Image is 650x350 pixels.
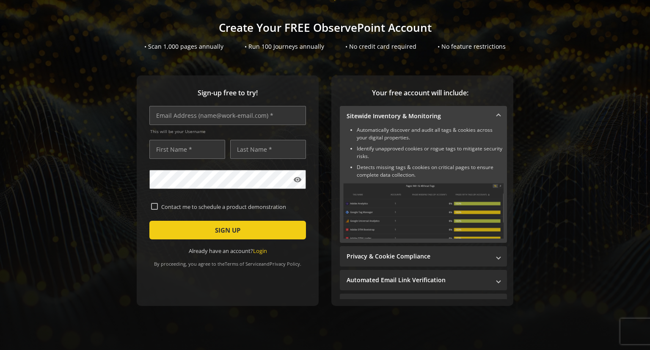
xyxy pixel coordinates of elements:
input: Last Name * [230,140,306,159]
input: First Name * [149,140,225,159]
li: Detects missing tags & cookies on critical pages to ensure complete data collection. [357,164,504,179]
mat-icon: visibility [293,175,302,184]
div: Sitewide Inventory & Monitoring [340,126,507,243]
mat-panel-title: Sitewide Inventory & Monitoring [347,112,490,120]
span: SIGN UP [215,222,240,238]
img: Sitewide Inventory & Monitoring [343,183,504,239]
input: Email Address (name@work-email.com) * [149,106,306,125]
span: This will be your Username [150,128,306,134]
div: Already have an account? [149,247,306,255]
mat-expansion-panel-header: Performance Monitoring with Web Vitals [340,294,507,314]
div: • Run 100 Journeys annually [245,42,324,51]
a: Terms of Service [225,261,261,267]
mat-expansion-panel-header: Automated Email Link Verification [340,270,507,290]
button: SIGN UP [149,221,306,239]
mat-expansion-panel-header: Sitewide Inventory & Monitoring [340,106,507,126]
span: Your free account will include: [340,88,501,98]
label: Contact me to schedule a product demonstration [158,203,304,211]
a: Privacy Policy [270,261,300,267]
mat-expansion-panel-header: Privacy & Cookie Compliance [340,246,507,267]
mat-panel-title: Automated Email Link Verification [347,276,490,284]
li: Identify unapproved cookies or rogue tags to mitigate security risks. [357,145,504,160]
div: • Scan 1,000 pages annually [144,42,223,51]
li: Automatically discover and audit all tags & cookies across your digital properties. [357,126,504,142]
mat-panel-title: Privacy & Cookie Compliance [347,252,490,261]
div: • No feature restrictions [438,42,506,51]
span: Sign-up free to try! [149,88,306,98]
div: • No credit card required [345,42,416,51]
div: By proceeding, you agree to the and . [149,255,306,267]
a: Login [253,247,267,255]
